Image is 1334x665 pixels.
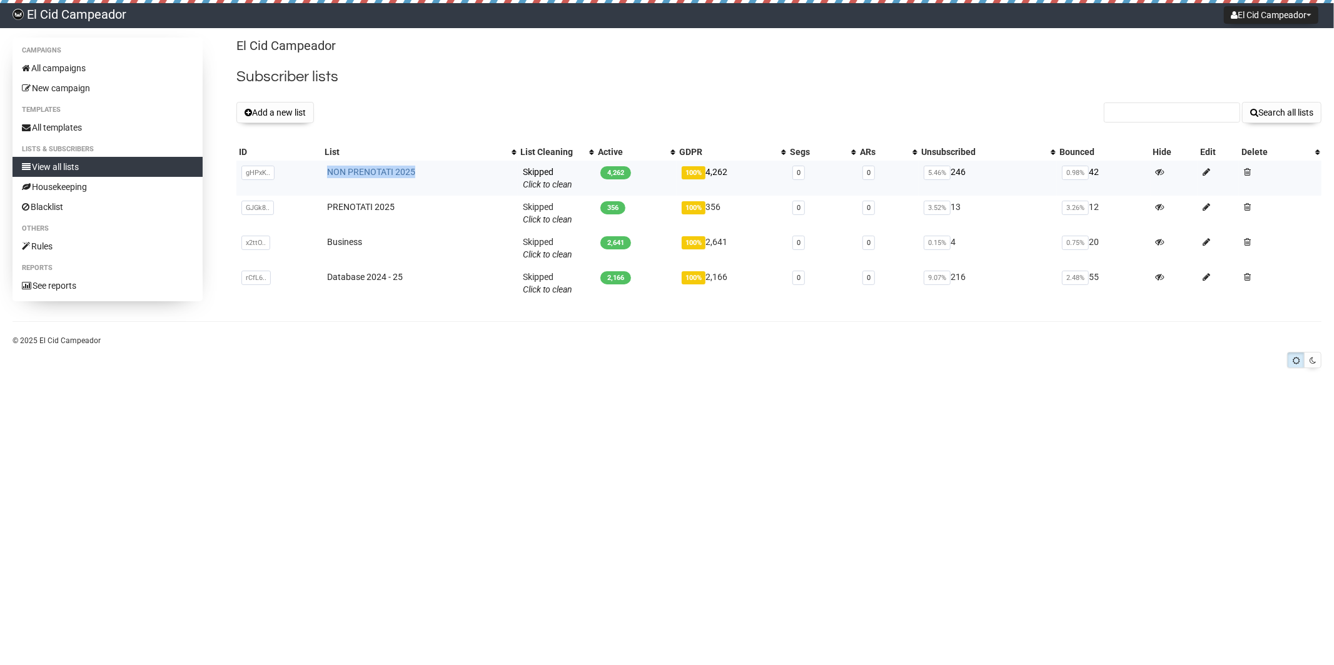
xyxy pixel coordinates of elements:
[327,272,403,282] a: Database 2024 - 25
[1062,271,1089,285] span: 2.48%
[787,143,857,161] th: Segs: No sort applied, activate to apply an ascending sort
[867,204,871,212] a: 0
[523,237,572,259] span: Skipped
[13,58,203,78] a: All campaigns
[236,37,1321,54] p: El Cid Campeador
[677,266,787,301] td: 2,166
[682,271,705,284] span: 100%
[518,143,595,161] th: List Cleaning: No sort applied, activate to apply an ascending sort
[1059,146,1148,158] div: Bounced
[241,236,270,250] span: x2ttO..
[867,239,871,247] a: 0
[241,166,275,180] span: gHPxK..
[523,179,572,189] a: Click to clean
[322,143,518,161] th: List: No sort applied, activate to apply an ascending sort
[919,161,1057,196] td: 246
[919,196,1057,231] td: 13
[598,146,664,158] div: Active
[13,78,203,98] a: New campaign
[523,167,572,189] span: Skipped
[600,271,631,284] span: 2,166
[924,236,951,250] span: 0.15%
[679,146,775,158] div: GDPR
[13,117,203,137] a: All templates
[1242,102,1321,123] button: Search all lists
[325,146,505,158] div: List
[327,167,415,177] a: NON PRENOTATI 2025
[523,272,572,294] span: Skipped
[520,146,583,158] div: List Cleaning
[790,146,845,158] div: Segs
[1151,143,1198,161] th: Hide: No sort applied, sorting is disabled
[924,166,951,180] span: 5.46%
[1062,166,1089,180] span: 0.98%
[797,274,801,282] a: 0
[236,102,314,123] button: Add a new list
[924,201,951,215] span: 3.52%
[523,202,572,224] span: Skipped
[1198,143,1239,161] th: Edit: No sort applied, sorting is disabled
[523,249,572,259] a: Click to clean
[677,143,787,161] th: GDPR: No sort applied, activate to apply an ascending sort
[924,271,951,285] span: 9.07%
[13,157,203,177] a: View all lists
[867,169,871,177] a: 0
[867,274,871,282] a: 0
[1239,143,1321,161] th: Delete: No sort applied, activate to apply an ascending sort
[1057,266,1151,301] td: 55
[13,197,203,217] a: Blacklist
[241,271,271,285] span: rCfL6..
[13,221,203,236] li: Others
[600,236,631,249] span: 2,641
[1057,161,1151,196] td: 42
[13,9,24,20] img: 9c7fae33208547e647ef6b78e0becce6
[1241,146,1309,158] div: Delete
[921,146,1044,158] div: Unsubscribed
[236,143,323,161] th: ID: No sort applied, sorting is disabled
[1057,196,1151,231] td: 12
[677,196,787,231] td: 356
[1224,6,1318,24] button: El Cid Campeador
[797,169,801,177] a: 0
[13,142,203,157] li: Lists & subscribers
[523,284,572,294] a: Click to clean
[595,143,677,161] th: Active: No sort applied, activate to apply an ascending sort
[241,201,274,215] span: GJGk8..
[523,214,572,224] a: Click to clean
[13,334,1321,347] p: © 2025 El Cid Campeador
[13,43,203,58] li: Campaigns
[600,166,631,179] span: 4,262
[677,161,787,196] td: 4,262
[919,231,1057,266] td: 4
[797,204,801,212] a: 0
[682,201,705,214] span: 100%
[919,266,1057,301] td: 216
[1062,236,1089,250] span: 0.75%
[677,231,787,266] td: 2,641
[682,166,705,179] span: 100%
[13,276,203,296] a: See reports
[13,177,203,197] a: Housekeeping
[13,261,203,276] li: Reports
[1200,146,1236,158] div: Edit
[13,102,203,117] li: Templates
[327,237,362,247] a: Business
[1153,146,1196,158] div: Hide
[1057,231,1151,266] td: 20
[857,143,919,161] th: ARs: No sort applied, activate to apply an ascending sort
[327,202,395,212] a: PRENOTATI 2025
[239,146,320,158] div: ID
[13,236,203,256] a: Rules
[860,146,906,158] div: ARs
[1062,201,1089,215] span: 3.26%
[919,143,1057,161] th: Unsubscribed: No sort applied, activate to apply an ascending sort
[236,66,1321,88] h2: Subscriber lists
[1057,143,1151,161] th: Bounced: No sort applied, sorting is disabled
[797,239,801,247] a: 0
[682,236,705,249] span: 100%
[600,201,625,214] span: 356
